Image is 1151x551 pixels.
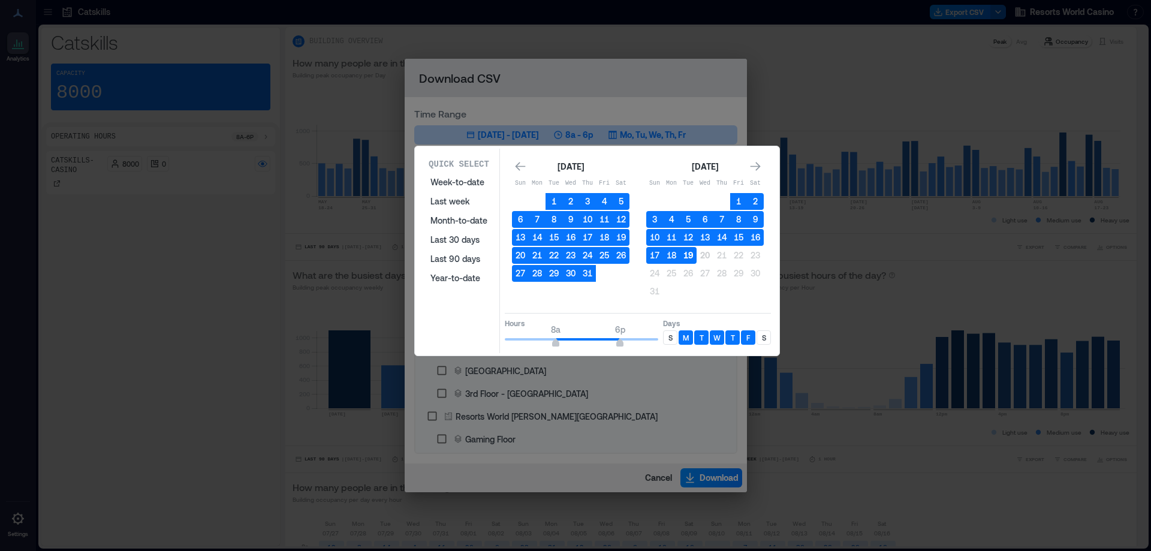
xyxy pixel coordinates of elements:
p: S [668,333,673,342]
th: Friday [596,175,613,192]
button: 2 [562,193,579,210]
button: 30 [747,265,764,282]
button: Year-to-date [423,269,495,288]
th: Saturday [613,175,629,192]
button: 4 [596,193,613,210]
p: Thu [579,179,596,188]
button: 30 [562,265,579,282]
button: 24 [579,247,596,264]
button: 17 [579,229,596,246]
button: Last 90 days [423,249,495,269]
button: 18 [596,229,613,246]
p: W [713,333,721,342]
button: 9 [747,211,764,228]
button: 19 [613,229,629,246]
p: T [731,333,735,342]
button: 16 [747,229,764,246]
button: Last 30 days [423,230,495,249]
button: 12 [613,211,629,228]
button: 15 [730,229,747,246]
p: Mon [663,179,680,188]
button: 25 [596,247,613,264]
th: Tuesday [546,175,562,192]
button: 13 [697,229,713,246]
p: S [762,333,766,342]
p: Quick Select [429,158,489,170]
button: 31 [646,283,663,300]
p: F [746,333,750,342]
th: Sunday [646,175,663,192]
p: M [683,333,689,342]
p: Wed [562,179,579,188]
button: 23 [562,247,579,264]
p: Days [663,318,771,328]
button: 6 [697,211,713,228]
button: Last week [423,192,495,211]
button: 20 [512,247,529,264]
button: 27 [697,265,713,282]
button: 5 [613,193,629,210]
button: 11 [596,211,613,228]
button: 26 [680,265,697,282]
th: Wednesday [562,175,579,192]
button: 3 [579,193,596,210]
button: 11 [663,229,680,246]
th: Monday [529,175,546,192]
p: T [700,333,704,342]
button: 1 [730,193,747,210]
button: 17 [646,247,663,264]
button: Go to next month [747,158,764,175]
button: 24 [646,265,663,282]
span: 6p [615,324,625,335]
p: Sat [613,179,629,188]
button: 13 [512,229,529,246]
p: Tue [680,179,697,188]
button: 14 [529,229,546,246]
button: 22 [730,247,747,264]
button: 10 [579,211,596,228]
button: 27 [512,265,529,282]
th: Thursday [579,175,596,192]
button: Month-to-date [423,211,495,230]
button: 28 [713,265,730,282]
p: Wed [697,179,713,188]
button: 10 [646,229,663,246]
th: Tuesday [680,175,697,192]
p: Hours [505,318,658,328]
th: Thursday [713,175,730,192]
button: 28 [529,265,546,282]
button: 29 [546,265,562,282]
button: Week-to-date [423,173,495,192]
button: 18 [663,247,680,264]
button: 4 [663,211,680,228]
button: 9 [562,211,579,228]
button: 25 [663,265,680,282]
button: 19 [680,247,697,264]
th: Saturday [747,175,764,192]
th: Monday [663,175,680,192]
button: 14 [713,229,730,246]
p: Fri [596,179,613,188]
button: Go to previous month [512,158,529,175]
p: Thu [713,179,730,188]
button: 1 [546,193,562,210]
p: Sat [747,179,764,188]
span: 8a [551,324,561,335]
p: Mon [529,179,546,188]
button: 23 [747,247,764,264]
p: Tue [546,179,562,188]
button: 31 [579,265,596,282]
button: 26 [613,247,629,264]
button: 6 [512,211,529,228]
th: Friday [730,175,747,192]
div: [DATE] [688,159,722,174]
button: 2 [747,193,764,210]
th: Wednesday [697,175,713,192]
button: 21 [713,247,730,264]
button: 16 [562,229,579,246]
button: 3 [646,211,663,228]
button: 12 [680,229,697,246]
button: 21 [529,247,546,264]
button: 5 [680,211,697,228]
button: 29 [730,265,747,282]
